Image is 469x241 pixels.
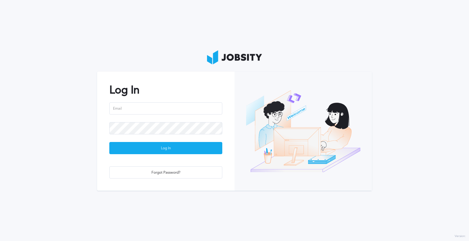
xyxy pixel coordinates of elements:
button: Log In [109,142,222,154]
label: Version: [455,235,466,238]
div: Forgot Password? [110,167,222,179]
h2: Log In [109,84,222,96]
div: Log In [110,142,222,154]
input: Email [109,102,222,115]
button: Forgot Password? [109,166,222,179]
